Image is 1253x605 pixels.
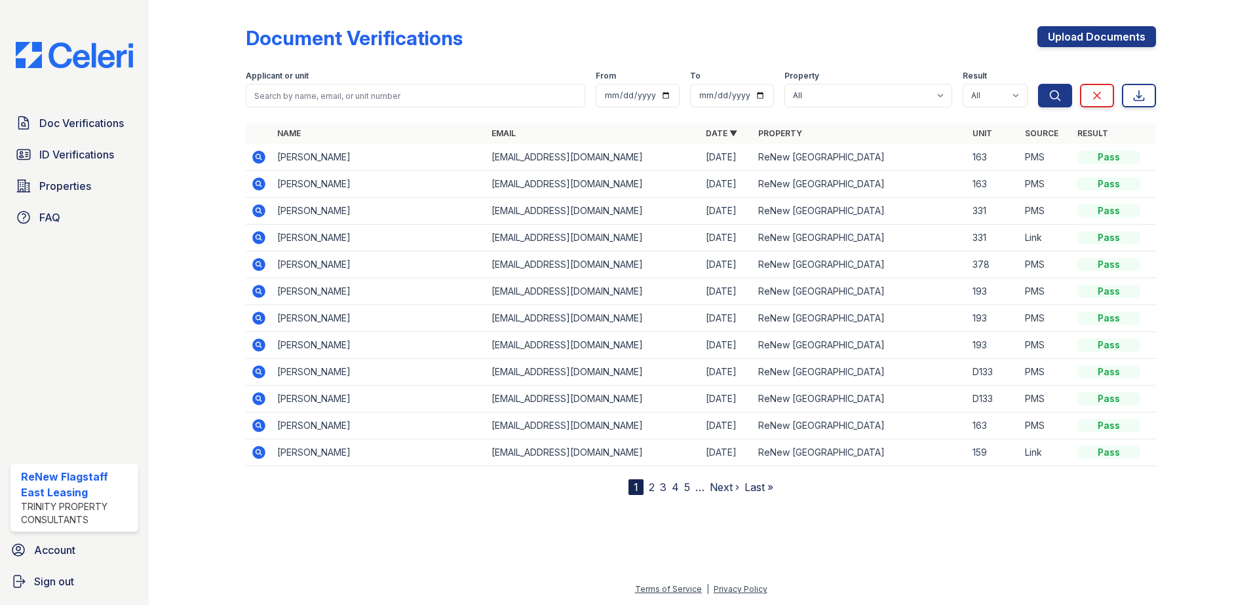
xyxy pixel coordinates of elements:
[1077,231,1140,244] div: Pass
[5,537,144,563] a: Account
[1020,171,1072,198] td: PMS
[753,305,967,332] td: ReNew [GEOGRAPHIC_DATA]
[967,251,1020,278] td: 378
[1077,446,1140,459] div: Pass
[272,439,486,466] td: [PERSON_NAME]
[486,386,701,412] td: [EMAIL_ADDRESS][DOMAIN_NAME]
[492,128,516,138] a: Email
[246,71,309,81] label: Applicant or unit
[1077,204,1140,217] div: Pass
[649,481,655,494] a: 2
[701,386,753,412] td: [DATE]
[660,481,666,494] a: 3
[21,469,133,500] div: ReNew Flagstaff East Leasing
[690,71,701,81] label: To
[1077,419,1140,432] div: Pass
[701,332,753,359] td: [DATE]
[486,305,701,332] td: [EMAIL_ADDRESS][DOMAIN_NAME]
[710,481,739,494] a: Next ›
[967,144,1020,171] td: 163
[1020,332,1072,359] td: PMS
[10,110,138,136] a: Doc Verifications
[701,144,753,171] td: [DATE]
[1077,258,1140,271] div: Pass
[706,584,709,594] div: |
[272,386,486,412] td: [PERSON_NAME]
[701,359,753,386] td: [DATE]
[701,305,753,332] td: [DATE]
[753,359,967,386] td: ReNew [GEOGRAPHIC_DATA]
[1020,386,1072,412] td: PMS
[967,386,1020,412] td: D133
[486,278,701,305] td: [EMAIL_ADDRESS][DOMAIN_NAME]
[10,173,138,199] a: Properties
[486,332,701,359] td: [EMAIL_ADDRESS][DOMAIN_NAME]
[1077,312,1140,325] div: Pass
[1077,151,1140,164] div: Pass
[486,251,701,278] td: [EMAIL_ADDRESS][DOMAIN_NAME]
[1077,365,1140,378] div: Pass
[486,359,701,386] td: [EMAIL_ADDRESS][DOMAIN_NAME]
[1077,128,1108,138] a: Result
[486,198,701,225] td: [EMAIL_ADDRESS][DOMAIN_NAME]
[701,198,753,225] td: [DATE]
[10,141,138,168] a: ID Verifications
[628,479,644,495] div: 1
[695,479,704,495] span: …
[277,128,301,138] a: Name
[701,439,753,466] td: [DATE]
[246,84,585,107] input: Search by name, email, or unit number
[753,386,967,412] td: ReNew [GEOGRAPHIC_DATA]
[1077,285,1140,298] div: Pass
[1077,392,1140,405] div: Pass
[758,128,802,138] a: Property
[963,71,987,81] label: Result
[706,128,737,138] a: Date ▼
[753,251,967,278] td: ReNew [GEOGRAPHIC_DATA]
[701,225,753,251] td: [DATE]
[753,439,967,466] td: ReNew [GEOGRAPHIC_DATA]
[272,225,486,251] td: [PERSON_NAME]
[272,332,486,359] td: [PERSON_NAME]
[1020,439,1072,466] td: Link
[5,42,144,68] img: CE_Logo_Blue-a8612792a0a2168367f1c8372b55b34899dd931a85d93a1a3d3e32e68fde9ad4.png
[701,278,753,305] td: [DATE]
[753,171,967,198] td: ReNew [GEOGRAPHIC_DATA]
[1020,251,1072,278] td: PMS
[1077,177,1140,191] div: Pass
[5,568,144,595] a: Sign out
[34,574,74,589] span: Sign out
[272,359,486,386] td: [PERSON_NAME]
[753,144,967,171] td: ReNew [GEOGRAPHIC_DATA]
[39,210,60,225] span: FAQ
[1025,128,1058,138] a: Source
[973,128,992,138] a: Unit
[967,332,1020,359] td: 193
[272,144,486,171] td: [PERSON_NAME]
[672,481,679,494] a: 4
[39,178,91,194] span: Properties
[1077,339,1140,352] div: Pass
[701,171,753,198] td: [DATE]
[272,251,486,278] td: [PERSON_NAME]
[753,225,967,251] td: ReNew [GEOGRAPHIC_DATA]
[967,225,1020,251] td: 331
[486,144,701,171] td: [EMAIL_ADDRESS][DOMAIN_NAME]
[967,278,1020,305] td: 193
[10,204,138,230] a: FAQ
[714,584,767,594] a: Privacy Policy
[246,26,463,50] div: Document Verifications
[34,542,75,558] span: Account
[701,251,753,278] td: [DATE]
[272,171,486,198] td: [PERSON_NAME]
[753,278,967,305] td: ReNew [GEOGRAPHIC_DATA]
[744,481,773,494] a: Last »
[753,332,967,359] td: ReNew [GEOGRAPHIC_DATA]
[701,412,753,439] td: [DATE]
[753,198,967,225] td: ReNew [GEOGRAPHIC_DATA]
[486,412,701,439] td: [EMAIL_ADDRESS][DOMAIN_NAME]
[272,305,486,332] td: [PERSON_NAME]
[967,359,1020,386] td: D133
[486,439,701,466] td: [EMAIL_ADDRESS][DOMAIN_NAME]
